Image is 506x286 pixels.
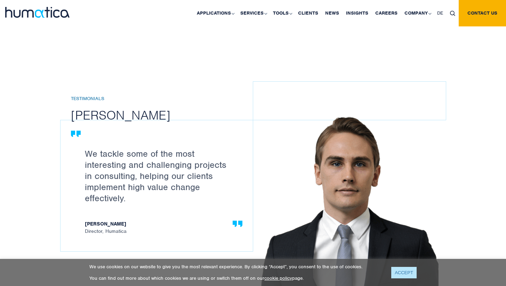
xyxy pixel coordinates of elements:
[5,7,70,18] img: logo
[71,107,263,123] h2: [PERSON_NAME]
[85,148,235,204] p: We tackle some of the most interesting and challenging projects in consulting, helping our client...
[85,221,235,228] strong: [PERSON_NAME]
[391,267,417,278] a: ACCEPT
[85,221,235,234] span: Director, Humatica
[71,96,263,102] h6: Testimonials
[450,11,455,16] img: search_icon
[437,10,443,16] span: DE
[89,264,383,270] p: We use cookies on our website to give you the most relevant experience. By clicking “Accept”, you...
[264,275,292,281] a: cookie policy
[89,275,383,281] p: You can find out more about which cookies we are using or switch them off on our page.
